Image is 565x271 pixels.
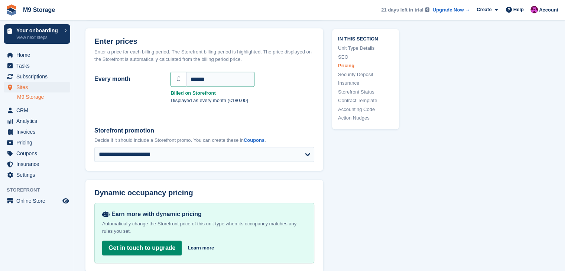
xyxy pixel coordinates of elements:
span: Pricing [16,137,61,148]
a: Coupons [244,137,264,143]
a: Unit Type Details [338,45,393,52]
span: In this section [338,35,393,42]
a: Storefront Status [338,88,393,96]
p: Displayed as every month (€180.00) [171,97,314,104]
span: CRM [16,105,61,115]
a: menu [4,105,70,115]
span: Settings [16,170,61,180]
a: Your onboarding View next steps [4,24,70,44]
p: Decide if it should include a Storefront promo. You can create these in . [94,137,314,144]
div: Enter a price for each billing period. The Storefront billing period is highlighted. The price di... [94,48,314,63]
a: SEO [338,53,393,61]
img: icon-info-grey-7440780725fd019a000dd9b08b2336e03edf1995a4989e88bcd33f0948082b44.svg [425,7,429,12]
div: Earn more with dynamic pricing [102,210,306,218]
span: Help [513,6,524,13]
span: Subscriptions [16,71,61,82]
span: Storefront [7,186,74,194]
span: Enter prices [94,37,137,46]
label: Every month [94,75,162,84]
a: Learn more [188,244,214,252]
span: Analytics [16,116,61,126]
a: menu [4,82,70,92]
a: Preview store [61,196,70,205]
label: Storefront promotion [94,126,314,135]
span: Online Store [16,196,61,206]
span: Create [477,6,491,13]
a: Security Deposit [338,71,393,78]
p: Automatically change the Storefront price of this unit type when its occupancy matches any rules ... [102,220,306,235]
span: Invoices [16,127,61,137]
a: Action Nudges [338,115,393,122]
a: menu [4,137,70,148]
a: menu [4,71,70,82]
a: Insurance [338,80,393,87]
span: Dynamic occupancy pricing [94,189,193,197]
p: Your onboarding [16,28,61,33]
a: menu [4,127,70,137]
a: menu [4,196,70,206]
p: View next steps [16,34,61,41]
span: Coupons [16,148,61,159]
button: Get in touch to upgrade [102,241,182,255]
span: Tasks [16,61,61,71]
a: M9 Storage [20,4,58,16]
span: Sites [16,82,61,92]
a: Pricing [338,62,393,70]
a: Accounting Code [338,106,393,113]
a: menu [4,159,70,169]
span: Insurance [16,159,61,169]
span: Account [539,6,558,14]
a: M9 Storage [17,94,70,101]
strong: Billed on Storefront [171,89,314,97]
a: menu [4,148,70,159]
a: menu [4,50,70,60]
span: Home [16,50,61,60]
img: John Doyle [530,6,538,13]
img: stora-icon-8386f47178a22dfd0bd8f6a31ec36ba5ce8667c1dd55bd0f319d3a0aa187defe.svg [6,4,17,16]
a: menu [4,61,70,71]
span: 21 days left in trial [381,6,423,14]
a: menu [4,116,70,126]
a: Contract Template [338,97,393,105]
a: Upgrade Now → [433,6,470,14]
a: menu [4,170,70,180]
